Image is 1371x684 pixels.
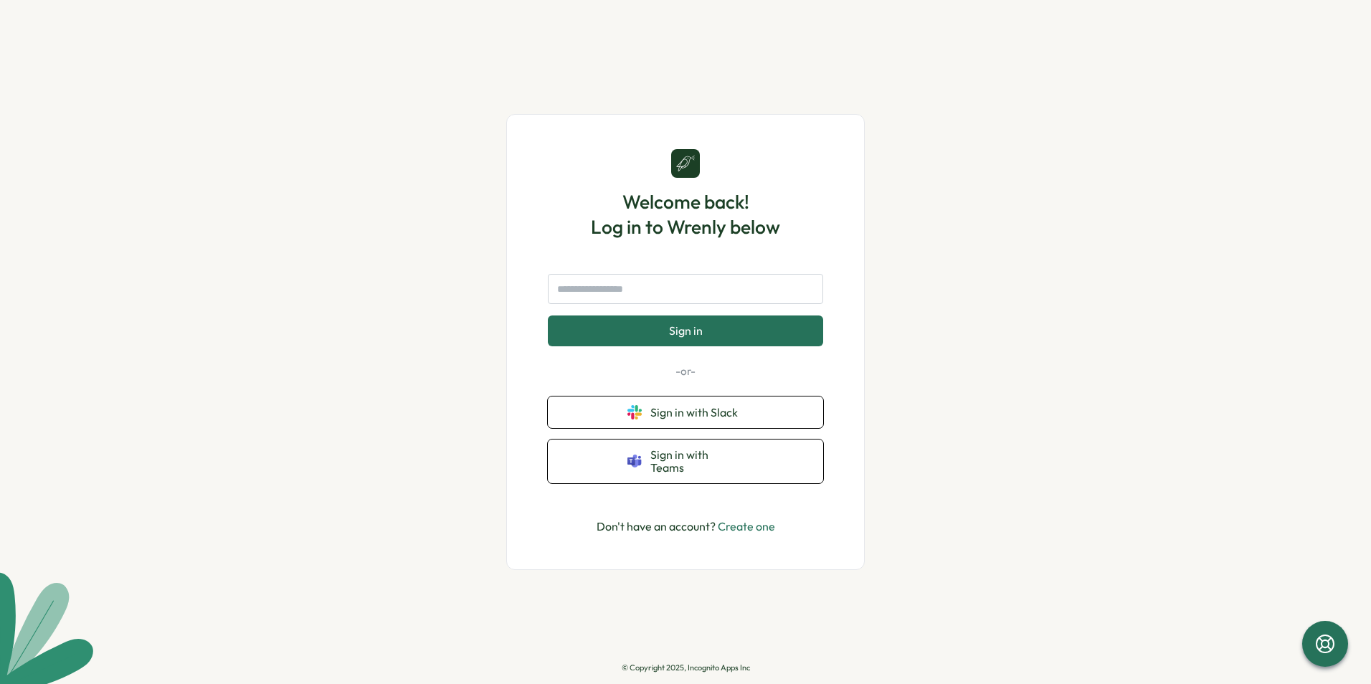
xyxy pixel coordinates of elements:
[650,448,744,475] span: Sign in with Teams
[597,518,775,536] p: Don't have an account?
[591,189,780,239] h1: Welcome back! Log in to Wrenly below
[718,519,775,533] a: Create one
[548,364,823,379] p: -or-
[669,324,703,337] span: Sign in
[622,663,750,673] p: © Copyright 2025, Incognito Apps Inc
[548,440,823,483] button: Sign in with Teams
[548,315,823,346] button: Sign in
[548,396,823,428] button: Sign in with Slack
[650,406,744,419] span: Sign in with Slack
